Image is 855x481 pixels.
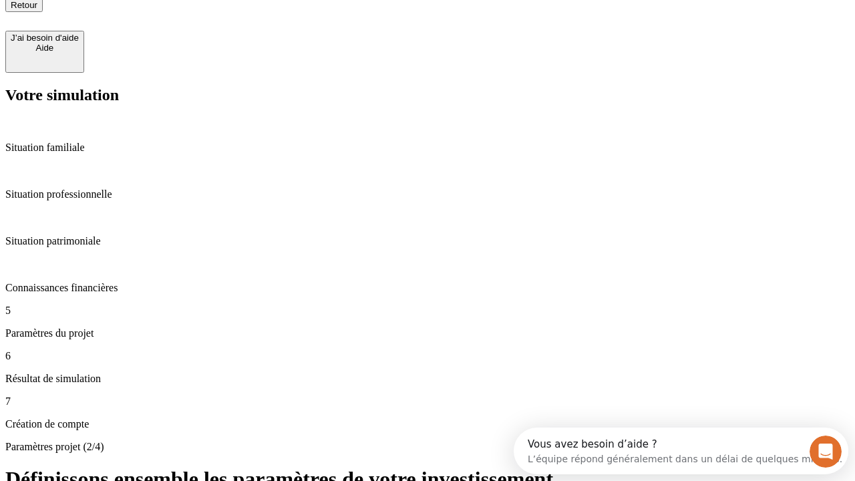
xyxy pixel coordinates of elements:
[11,43,79,53] div: Aide
[5,235,850,247] p: Situation patrimoniale
[514,428,848,474] iframe: Intercom live chat discovery launcher
[5,418,850,430] p: Création de compte
[11,33,79,43] div: J’ai besoin d'aide
[810,436,842,468] iframe: Intercom live chat
[5,327,850,339] p: Paramètres du projet
[5,282,850,294] p: Connaissances financières
[5,142,850,154] p: Situation familiale
[5,31,84,73] button: J’ai besoin d'aideAide
[5,373,850,385] p: Résultat de simulation
[5,5,368,42] div: Ouvrir le Messenger Intercom
[14,11,329,22] div: Vous avez besoin d’aide ?
[5,441,850,453] p: Paramètres projet (2/4)
[5,188,850,200] p: Situation professionnelle
[5,395,850,408] p: 7
[5,350,850,362] p: 6
[5,86,850,104] h2: Votre simulation
[14,22,329,36] div: L’équipe répond généralement dans un délai de quelques minutes.
[5,305,850,317] p: 5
